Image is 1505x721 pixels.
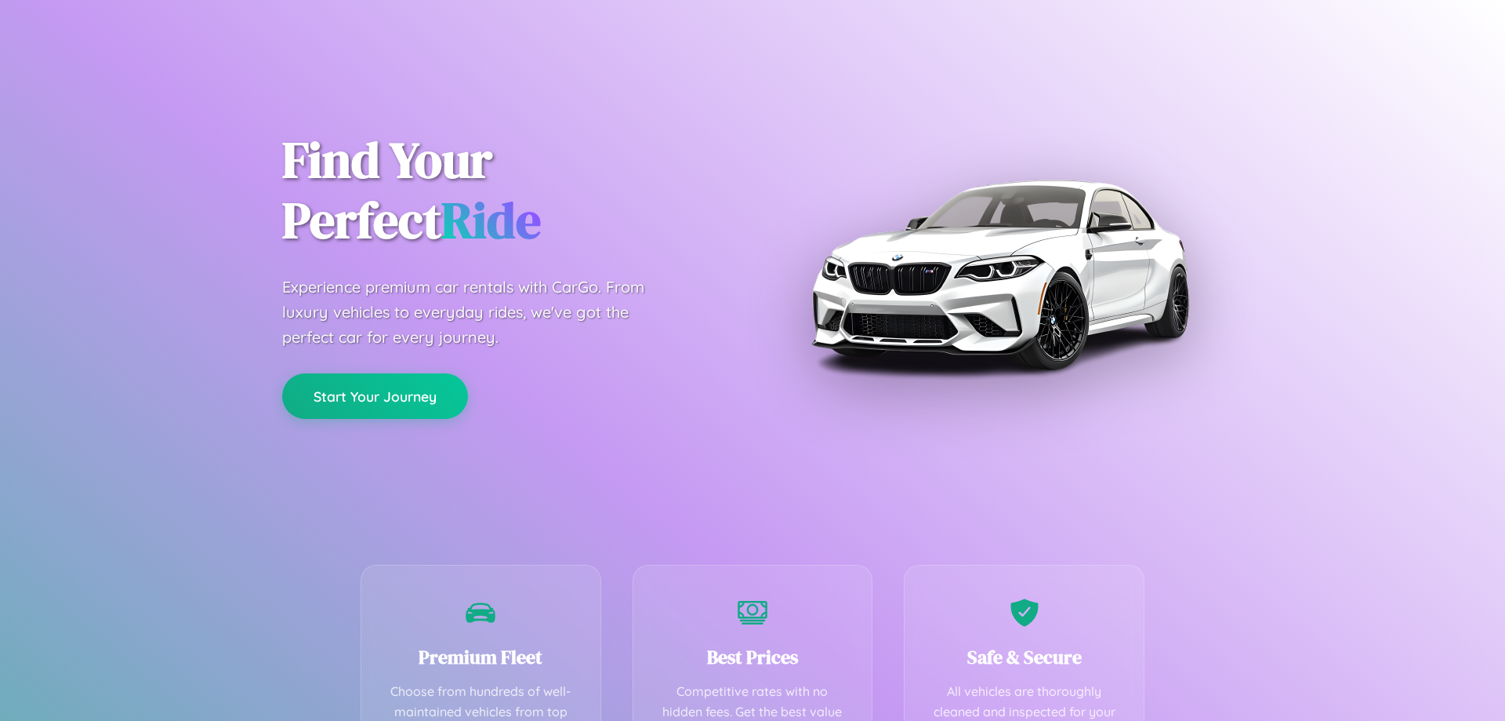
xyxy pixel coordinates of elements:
[657,644,849,670] h3: Best Prices
[441,186,541,254] span: Ride
[385,644,577,670] h3: Premium Fleet
[282,373,468,419] button: Start Your Journey
[928,644,1120,670] h3: Safe & Secure
[282,275,674,350] p: Experience premium car rentals with CarGo. From luxury vehicles to everyday rides, we've got the ...
[282,130,729,251] h1: Find Your Perfect
[803,78,1195,471] img: Premium BMW car rental vehicle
